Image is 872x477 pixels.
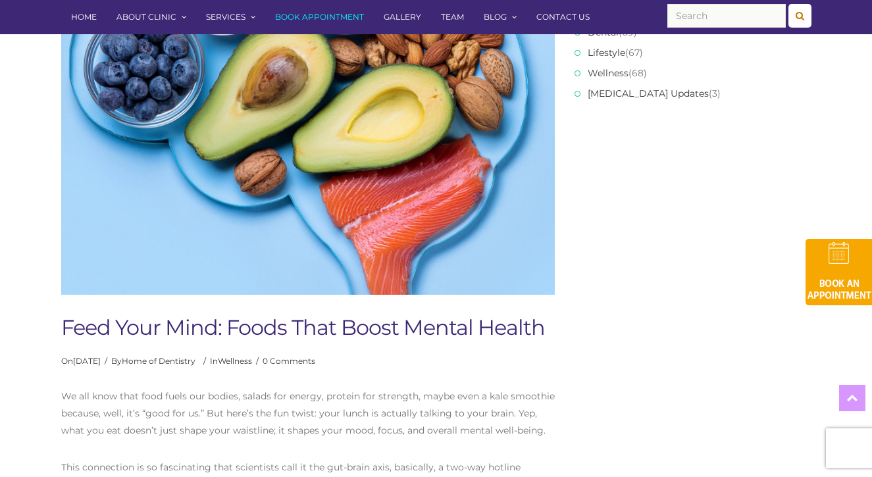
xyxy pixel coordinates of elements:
[588,47,625,59] a: Lifestyle
[667,4,786,28] input: Search
[61,356,107,366] span: On /
[210,356,259,366] span: In /
[263,356,315,366] a: 0 Comments
[61,314,555,341] h1: Feed Your Mind: Foods That Boost Mental Health
[575,87,802,101] li: (3)
[218,356,252,366] a: Wellness
[806,239,872,305] img: book-an-appointment-hod-gld.png
[839,385,865,411] a: Top
[122,356,195,366] a: Home of Dentistry
[73,356,101,366] a: [DATE]
[575,46,802,60] li: (67)
[61,390,555,436] span: We all know that food fuels our bodies, salads for energy, protein for strength, maybe even a kal...
[588,88,709,99] a: [MEDICAL_DATA] Updates
[111,356,206,366] span: By /
[588,67,628,79] a: Wellness
[575,66,802,80] li: (68)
